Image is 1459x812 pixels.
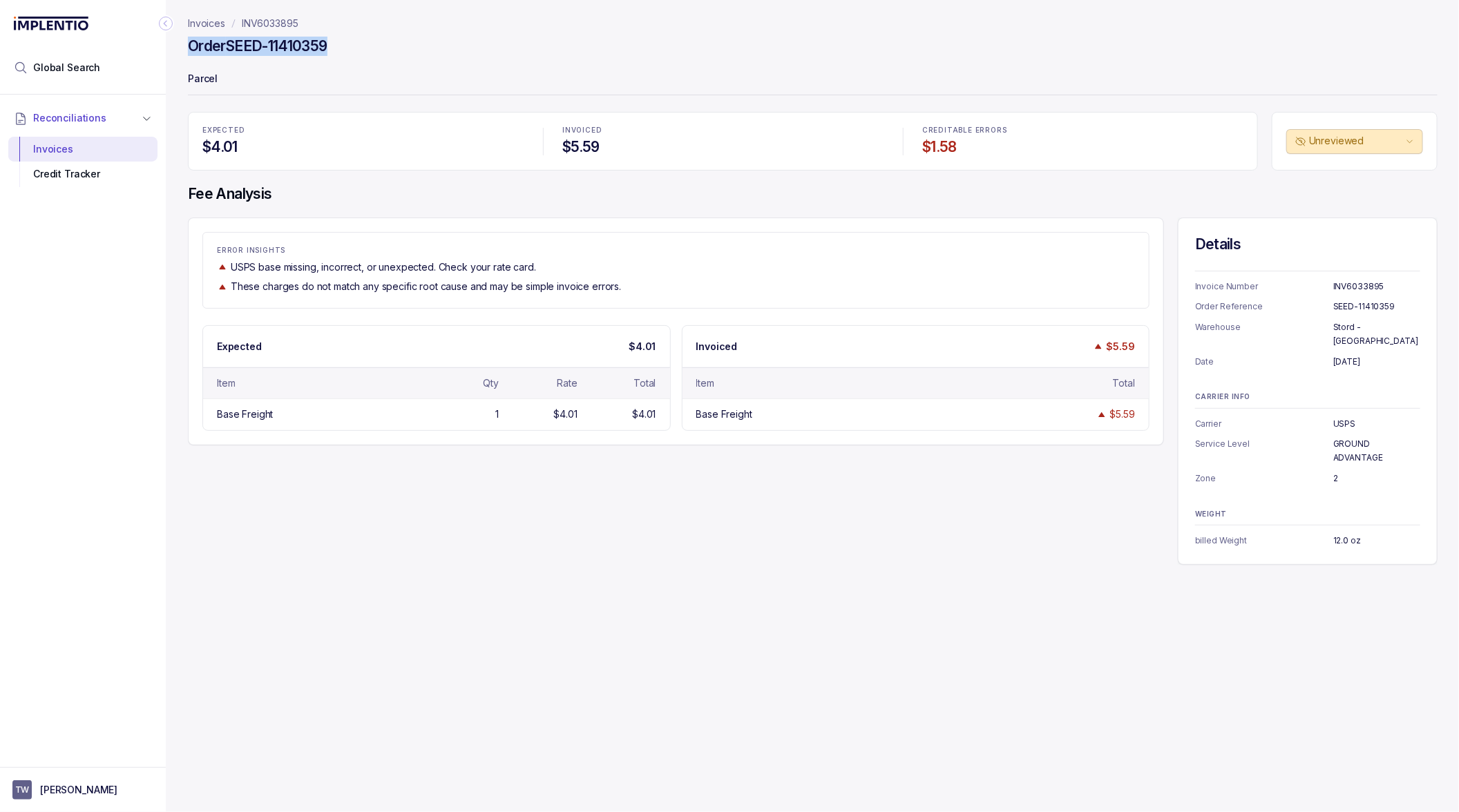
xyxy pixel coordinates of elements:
p: CREDITABLE ERRORS [922,126,1243,135]
img: trend image [217,262,228,272]
p: CARRIER INFO [1195,393,1420,401]
p: Warehouse [1195,320,1333,347]
p: Date [1195,355,1333,369]
div: Credit Tracker [19,162,146,186]
div: Qty [483,376,499,390]
div: Item [217,376,235,390]
div: Reconciliations [8,134,158,190]
p: $5.59 [1107,340,1135,354]
p: [PERSON_NAME] [40,783,117,797]
p: Expected [217,340,262,354]
p: 2 [1333,472,1420,485]
div: Collapse Icon [158,15,174,32]
ul: Information Summary [1195,280,1420,368]
h4: $1.58 [922,137,1243,157]
p: WEIGHT [1195,510,1420,519]
p: 12.0 oz [1333,534,1420,548]
p: EXPECTED [202,126,524,135]
a: INV6033895 [242,17,298,30]
h4: Order SEED-11410359 [188,37,327,56]
span: User initials [12,780,32,800]
div: Total [633,376,656,390]
div: 1 [495,407,499,421]
h4: Details [1195,235,1420,254]
p: $4.01 [629,340,656,354]
p: Zone [1195,472,1333,485]
p: Service Level [1195,437,1333,464]
p: Order Reference [1195,300,1333,313]
p: SEED-11410359 [1333,300,1420,313]
p: USPS base missing, incorrect, or unexpected. Check your rate card. [231,260,536,274]
img: trend image [217,282,228,292]
p: [DATE] [1333,355,1420,369]
div: Rate [557,376,577,390]
button: Unreviewed [1286,129,1423,154]
p: ERROR INSIGHTS [217,246,1135,255]
a: Invoices [188,17,225,30]
p: Carrier [1195,417,1333,431]
p: GROUND ADVANTAGE [1333,437,1420,464]
p: Invoiced [696,340,738,354]
div: $4.01 [553,407,577,421]
p: USPS [1333,417,1420,431]
div: Item [696,376,714,390]
ul: Information Summary [1195,534,1420,548]
div: Invoices [19,137,146,162]
h4: $4.01 [202,137,524,157]
ul: Information Summary [1195,417,1420,485]
p: Invoice Number [1195,280,1333,293]
p: billed Weight [1195,534,1333,548]
div: $4.01 [632,407,656,421]
h4: $5.59 [562,137,884,157]
p: These charges do not match any specific root cause and may be simple invoice errors. [231,280,621,293]
button: Reconciliations [8,103,158,133]
nav: breadcrumb [188,17,298,30]
img: trend image [1096,409,1107,420]
p: Parcel [188,66,1438,94]
button: User initials[PERSON_NAME] [12,780,153,800]
p: INV6033895 [1333,280,1420,293]
h4: Fee Analysis [188,184,1438,204]
p: Unreviewed [1309,134,1403,148]
div: Total [1113,376,1135,390]
div: Base Freight [217,407,273,421]
p: Stord - [GEOGRAPHIC_DATA] [1333,320,1420,347]
img: trend image [1093,341,1104,351]
div: Base Freight [696,407,752,421]
span: Reconciliations [33,111,106,125]
div: $5.59 [1110,407,1135,421]
span: Global Search [33,61,100,75]
p: INVOICED [562,126,884,135]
